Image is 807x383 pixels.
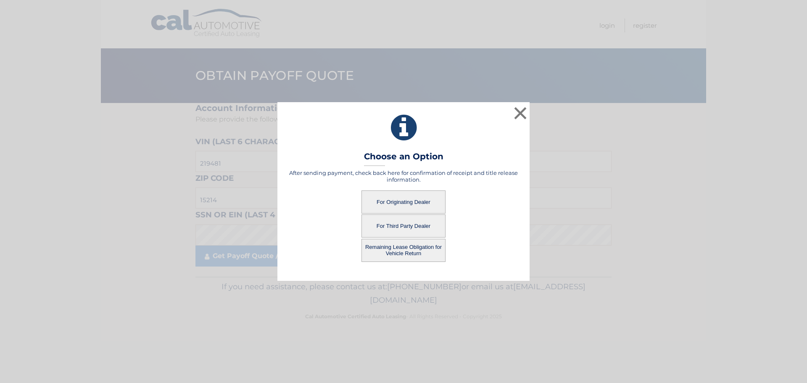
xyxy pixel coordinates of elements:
button: × [512,105,529,122]
h5: After sending payment, check back here for confirmation of receipt and title release information. [288,169,519,183]
button: For Originating Dealer [361,190,446,214]
h3: Choose an Option [364,151,443,166]
button: Remaining Lease Obligation for Vehicle Return [361,239,446,262]
button: For Third Party Dealer [361,214,446,238]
